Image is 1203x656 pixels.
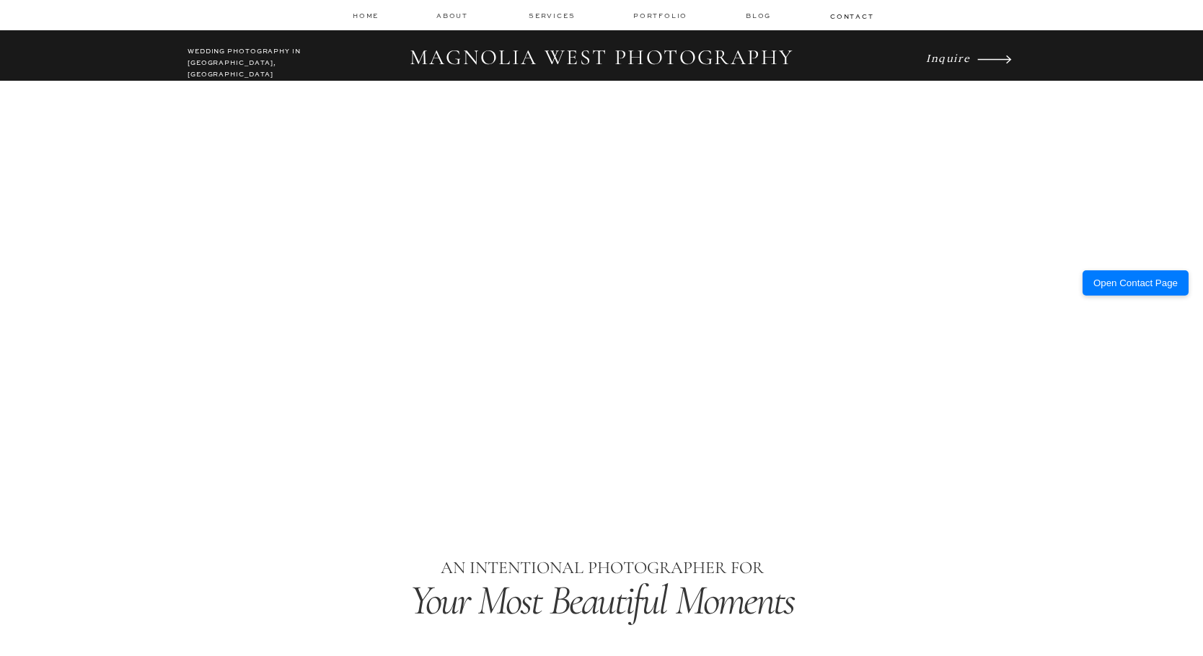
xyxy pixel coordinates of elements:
h1: Los Angeles Wedding Photographer [325,440,878,469]
a: contact [830,12,872,20]
i: Your Most Beautiful Moments [410,575,795,626]
i: Inquire [926,50,970,64]
p: AN INTENTIONAL PHOTOGRAPHER FOR [325,554,879,582]
a: about [436,11,472,21]
h2: WEDDING PHOTOGRAPHY IN [GEOGRAPHIC_DATA], [GEOGRAPHIC_DATA] [188,46,315,72]
a: Portfolio [633,11,690,21]
button: Open Contact Page [1083,270,1189,296]
a: Inquire [926,48,974,68]
a: services [529,11,577,20]
a: home [353,11,380,20]
a: Blog [746,11,775,21]
h2: MAGNOLIA WEST PHOTOGRAPHY [400,45,803,72]
i: Timeless Images & an Unparalleled Experience [299,367,903,418]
